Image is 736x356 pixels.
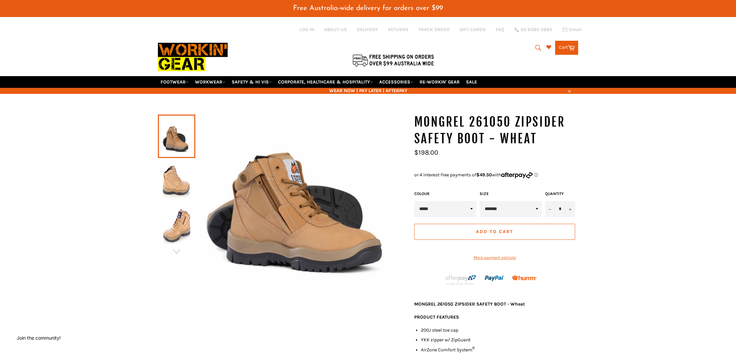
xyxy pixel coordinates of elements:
a: SAFETY & HI VIS [229,76,274,88]
strong: MONGREL 261050 ZIPSIDER SAFETY BOOT - Wheat [414,301,525,307]
a: FAQ [496,26,504,33]
a: Cart [555,41,578,55]
button: Join the community! [17,335,61,341]
label: Quantity [545,191,575,197]
a: RETURNS [388,26,409,33]
img: MONGREL 261050 Zipsider Safety Boot - Wheat - Workin' Gear [161,163,192,199]
a: FOOTWEAR [158,76,191,88]
a: ACCESSORIES [377,76,416,88]
h1: MONGREL 261050 Zipsider Safety Boot - Wheat [414,114,578,147]
a: More payment options [414,255,575,260]
label: Size [480,191,542,197]
img: Humm_core_logo_RGB-01_300x60px_small_195d8312-4386-4de7-b182-0ef9b6303a37.png [512,276,537,281]
a: SALE [463,76,480,88]
button: Increase item quantity by one [565,201,575,217]
li: AirZone Comfort System [421,347,578,353]
span: Free Australia-wide delivery for orders over $99 [293,5,443,12]
li: 200J steel toe cap [421,327,578,333]
img: Afterpay-Logo-on-dark-bg_large.png [444,274,477,286]
a: Log in [299,27,314,32]
a: CORPORATE, HEALTHCARE & HOSPITALITY [275,76,376,88]
a: GIFT CARDS [460,26,486,33]
button: Add to Cart [414,224,575,240]
img: MONGREL 261050 Zipsider Safety Boot - Wheat - Workin' Gear [195,114,408,286]
a: RE-WORKIN' GEAR [417,76,462,88]
span: $198.00 [414,149,438,156]
img: Workin Gear leaders in Workwear, Safety Boots, PPE, Uniforms. Australia's No.1 in Workwear [158,38,228,76]
img: MONGREL 261050 Zipsider Safety Boot - Wheat - Workin' Gear [161,207,192,244]
span: Add to Cart [476,229,513,234]
label: COLOUR [414,191,476,197]
a: 02 6280 5885 [514,27,552,32]
img: Flat $9.95 shipping Australia wide [351,53,435,67]
a: WORKWEAR [192,76,228,88]
a: TRACK ORDER [419,26,450,33]
span: WEAR NOW | PAY LATER | AFTERPAY [158,87,578,94]
li: YKK zipper w/ ZipGuard [421,337,578,343]
button: Reduce item quantity by one [545,201,555,217]
a: Email [562,27,582,32]
a: DELIVERY [357,26,378,33]
span: Email [569,27,582,32]
span: 02 6280 5885 [521,27,552,32]
img: paypal.png [485,269,504,288]
strong: PRODUCT FEATURES [414,314,459,320]
a: ABOUT US [324,26,347,33]
sup: ® [472,346,475,350]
